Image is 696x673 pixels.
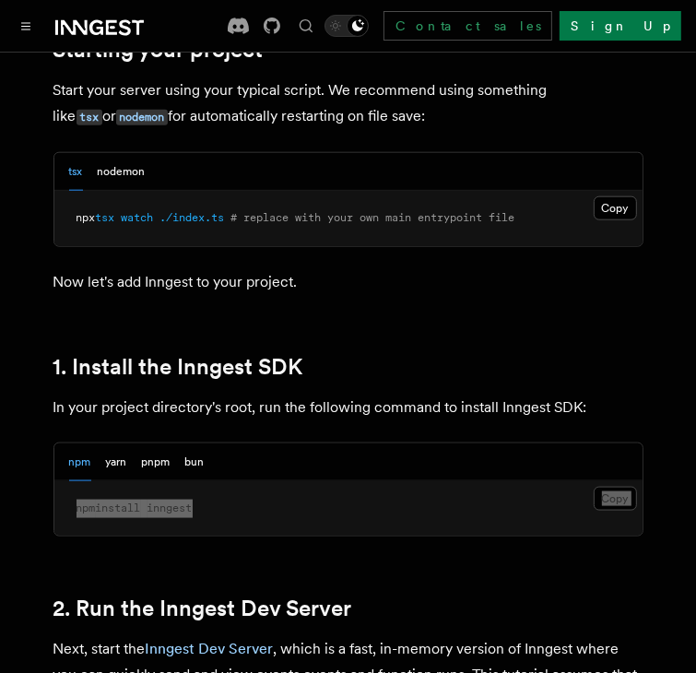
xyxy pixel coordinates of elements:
span: # replace with your own main entrypoint file [231,211,515,224]
a: nodemon [116,107,168,124]
button: Toggle dark mode [324,15,369,37]
span: tsx [96,211,115,224]
button: yarn [106,443,127,481]
p: Now let's add Inngest to your project. [53,269,643,295]
a: 1. Install the Inngest SDK [53,354,303,380]
span: ./index.ts [160,211,225,224]
button: Toggle navigation [15,15,37,37]
button: tsx [69,153,83,191]
span: watch [122,211,154,224]
a: Contact sales [383,11,552,41]
button: bun [185,443,205,481]
span: inngest [147,502,193,514]
code: tsx [77,110,102,125]
a: tsx [77,107,102,124]
span: npx [77,211,96,224]
a: Sign Up [560,11,681,41]
span: npm [77,502,96,514]
button: Copy [594,487,637,511]
a: 2. Run the Inngest Dev Server [53,596,352,621]
button: pnpm [142,443,171,481]
button: nodemon [98,153,146,191]
a: Inngest Dev Server [146,640,274,657]
button: Find something... [295,15,317,37]
p: In your project directory's root, run the following command to install Inngest SDK: [53,395,643,420]
span: install [96,502,141,514]
p: Start your server using your typical script. We recommend using something like or for automatical... [53,77,643,130]
code: nodemon [116,110,168,125]
button: Copy [594,196,637,220]
button: npm [69,443,91,481]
